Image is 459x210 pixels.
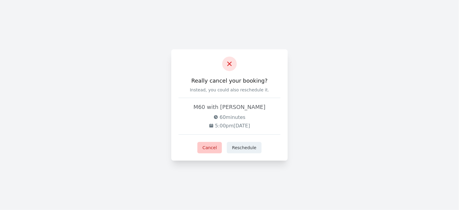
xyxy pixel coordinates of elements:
p: 5:00pm[DATE] [179,122,280,130]
p: 60 minutes [179,114,280,121]
button: Cancel [197,142,222,153]
h2: M60 with [PERSON_NAME] [179,103,280,111]
h3: Really cancel your booking? [179,77,280,84]
p: Instead, you could also reschedule it. [179,87,280,93]
button: Reschedule [227,142,261,153]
